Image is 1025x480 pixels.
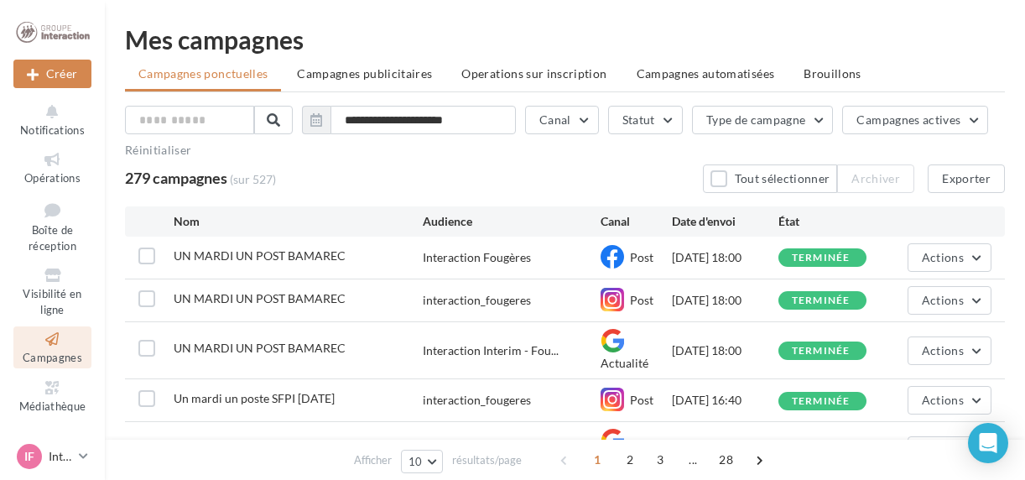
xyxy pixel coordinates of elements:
[922,250,964,264] span: Actions
[908,436,991,465] button: Actions
[804,66,861,81] span: Brouillons
[423,213,601,230] div: Audience
[712,446,740,473] span: 28
[637,66,775,81] span: Campagnes automatisées
[608,106,683,134] button: Statut
[601,356,648,370] span: Actualité
[461,66,606,81] span: Operations sur inscription
[423,342,559,359] span: Interaction Interim - Fou...
[584,446,611,473] span: 1
[452,452,522,468] span: résultats/page
[837,164,914,193] button: Archiver
[13,196,91,257] a: Boîte de réception
[778,213,885,230] div: État
[297,66,432,81] span: Campagnes publicitaires
[908,286,991,315] button: Actions
[842,106,988,134] button: Campagnes actives
[13,263,91,320] a: Visibilité en ligne
[672,249,778,266] div: [DATE] 18:00
[29,223,76,253] span: Boîte de réception
[20,123,85,137] span: Notifications
[125,143,192,157] button: Réinitialiser
[174,248,346,263] span: UN MARDI UN POST BAMAREC
[692,106,834,134] button: Type de campagne
[908,243,991,272] button: Actions
[928,164,1005,193] button: Exporter
[968,423,1008,463] div: Open Intercom Messenger
[792,295,851,306] div: terminée
[792,253,851,263] div: terminée
[908,337,991,365] button: Actions
[423,292,531,309] div: interaction_fougeres
[19,399,86,413] span: Médiathèque
[601,213,672,230] div: Canal
[13,60,91,88] button: Créer
[125,27,1005,52] div: Mes campagnes
[647,446,674,473] span: 3
[703,164,837,193] button: Tout sélectionner
[174,213,423,230] div: Nom
[24,171,81,185] span: Opérations
[125,169,227,187] span: 279 campagnes
[856,112,960,127] span: Campagnes actives
[13,60,91,88] div: Nouvelle campagne
[922,343,964,357] span: Actions
[174,341,346,355] span: UN MARDI UN POST BAMAREC
[908,386,991,415] button: Actions
[672,392,778,409] div: [DATE] 16:40
[174,291,346,305] span: UN MARDI UN POST BAMAREC
[13,375,91,416] a: Médiathèque
[23,351,82,364] span: Campagnes
[630,250,653,264] span: Post
[174,391,335,405] span: Un mardi un poste SFPI 08/09/2025
[13,423,91,464] a: Calendrier
[230,171,276,188] span: (sur 527)
[792,346,851,357] div: terminée
[922,293,964,307] span: Actions
[13,441,91,472] a: IF Interaction FOUGÈRES
[408,455,423,468] span: 10
[679,446,706,473] span: ...
[49,448,72,465] p: Interaction FOUGÈRES
[23,287,81,316] span: Visibilité en ligne
[672,292,778,309] div: [DATE] 18:00
[617,446,643,473] span: 2
[525,106,599,134] button: Canal
[13,147,91,188] a: Opérations
[423,249,531,266] div: Interaction Fougères
[672,342,778,359] div: [DATE] 18:00
[792,396,851,407] div: terminée
[423,392,531,409] div: interaction_fougeres
[401,450,444,473] button: 10
[13,326,91,368] a: Campagnes
[13,99,91,140] button: Notifications
[354,452,392,468] span: Afficher
[630,393,653,407] span: Post
[630,293,653,307] span: Post
[24,448,34,465] span: IF
[672,213,778,230] div: Date d'envoi
[922,393,964,407] span: Actions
